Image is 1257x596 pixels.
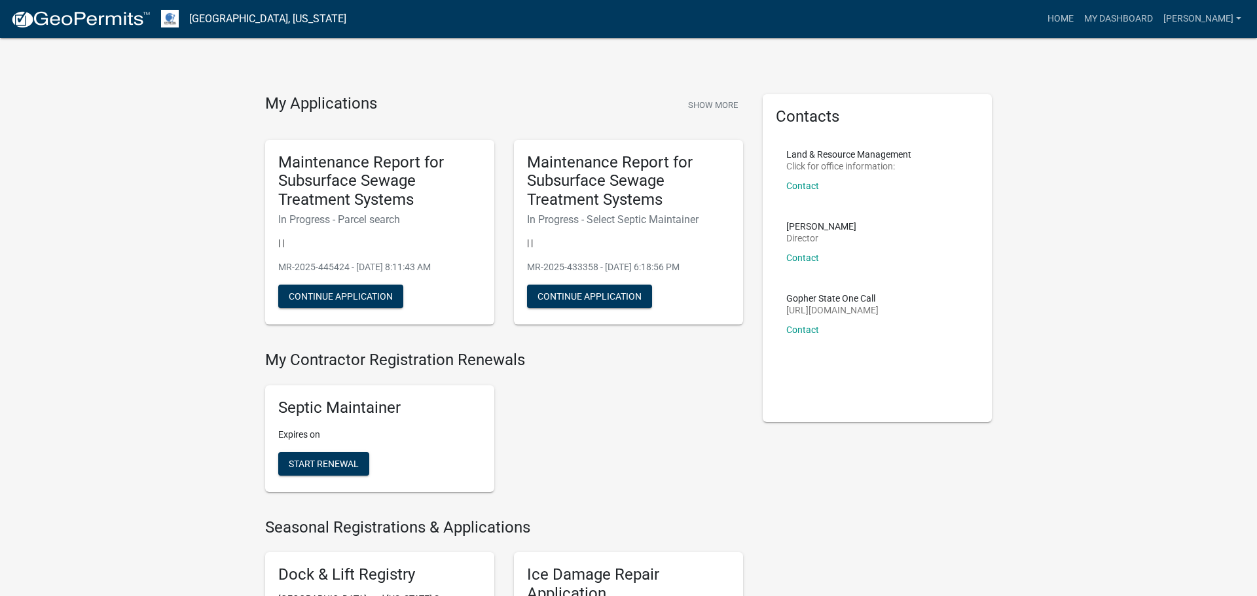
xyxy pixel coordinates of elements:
[278,260,481,274] p: MR-2025-445424 - [DATE] 8:11:43 AM
[278,236,481,250] p: | |
[278,428,481,442] p: Expires on
[786,306,879,315] p: [URL][DOMAIN_NAME]
[265,518,743,537] h4: Seasonal Registrations & Applications
[786,150,911,159] p: Land & Resource Management
[278,153,481,209] h5: Maintenance Report for Subsurface Sewage Treatment Systems
[527,153,730,209] h5: Maintenance Report for Subsurface Sewage Treatment Systems
[527,260,730,274] p: MR-2025-433358 - [DATE] 6:18:56 PM
[265,351,743,370] h4: My Contractor Registration Renewals
[527,236,730,250] p: | |
[776,107,979,126] h5: Contacts
[527,285,652,308] button: Continue Application
[1079,7,1158,31] a: My Dashboard
[189,8,346,30] a: [GEOGRAPHIC_DATA], [US_STATE]
[786,181,819,191] a: Contact
[278,452,369,476] button: Start Renewal
[786,324,819,335] a: Contact
[1042,7,1079,31] a: Home
[786,234,856,243] p: Director
[527,213,730,226] h6: In Progress - Select Septic Maintainer
[786,294,879,303] p: Gopher State One Call
[683,94,743,116] button: Show More
[265,351,743,502] wm-registration-list-section: My Contractor Registration Renewals
[265,94,377,114] h4: My Applications
[278,285,403,308] button: Continue Application
[786,253,819,263] a: Contact
[786,162,911,171] p: Click for office information:
[161,10,179,27] img: Otter Tail County, Minnesota
[1158,7,1247,31] a: [PERSON_NAME]
[278,398,481,417] h5: Septic Maintainer
[289,458,359,468] span: Start Renewal
[278,565,481,584] h5: Dock & Lift Registry
[786,222,856,231] p: [PERSON_NAME]
[278,213,481,226] h6: In Progress - Parcel search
